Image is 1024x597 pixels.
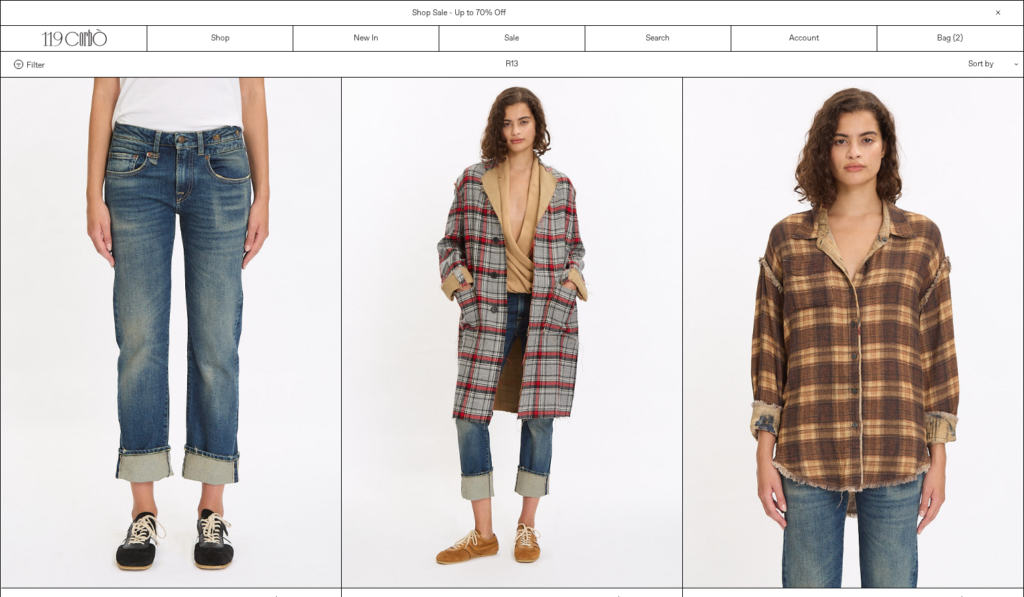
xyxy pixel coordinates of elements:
a: Account [731,26,877,51]
a: Shop [147,26,293,51]
span: ) [956,33,963,44]
a: Bag () [877,26,1023,51]
span: 2 [956,33,960,44]
div: Sort by [891,52,1010,77]
span: Filter [27,60,44,69]
img: R13 Reversible Drop Neck Shirt in plaid khaki floral [683,78,1023,588]
a: Sale [439,26,585,51]
a: Shop Sale - Up to 70% Off [412,8,506,19]
a: New In [293,26,439,51]
a: Search [585,26,731,51]
img: R13 Reversible Raw Cut Coat in red/grey plaid [342,78,682,588]
img: R13 Cuffed Boy Straight in adelaide stretch selvedge blue [1,78,342,588]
